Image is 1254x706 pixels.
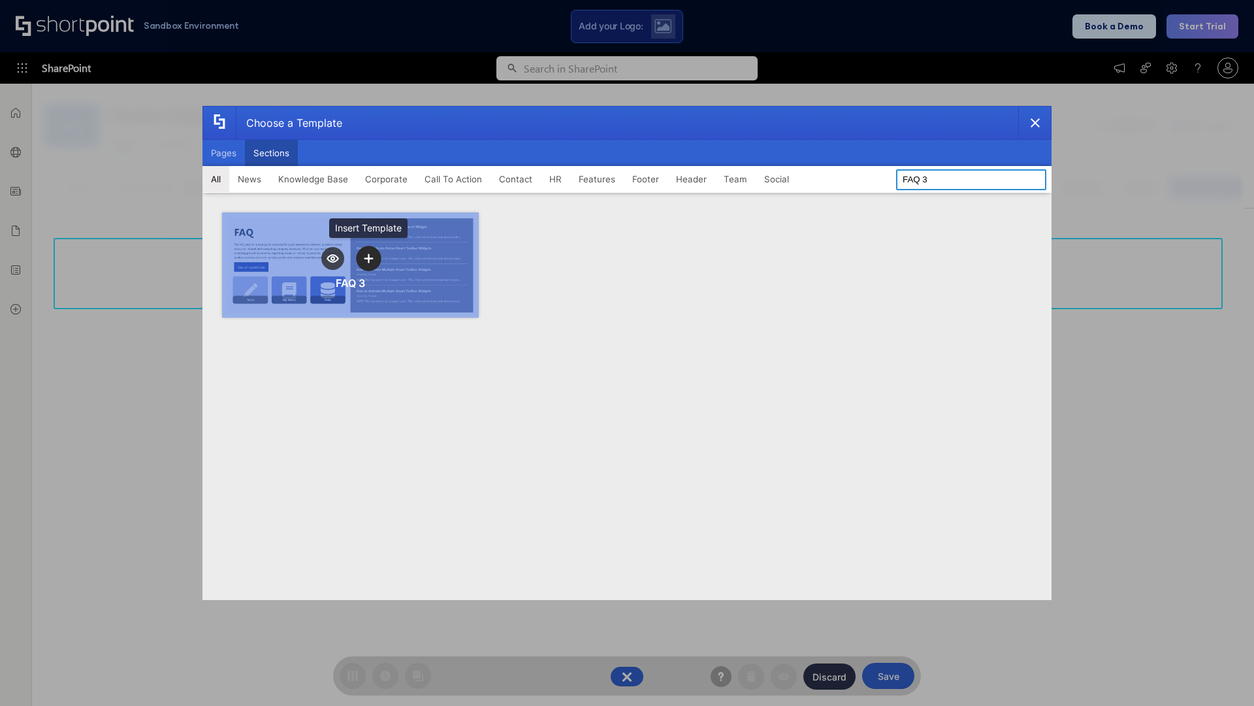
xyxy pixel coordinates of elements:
[202,166,229,192] button: All
[336,277,365,290] div: FAQ 3
[202,140,245,166] button: Pages
[570,166,624,192] button: Features
[1189,643,1254,706] iframe: Chat Widget
[416,166,490,192] button: Call To Action
[357,166,416,192] button: Corporate
[715,166,756,192] button: Team
[236,107,342,139] div: Choose a Template
[270,166,357,192] button: Knowledge Base
[756,166,797,192] button: Social
[202,106,1052,600] div: template selector
[229,166,270,192] button: News
[624,166,667,192] button: Footer
[245,140,298,166] button: Sections
[490,166,541,192] button: Contact
[896,169,1046,190] input: Search
[667,166,715,192] button: Header
[541,166,570,192] button: HR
